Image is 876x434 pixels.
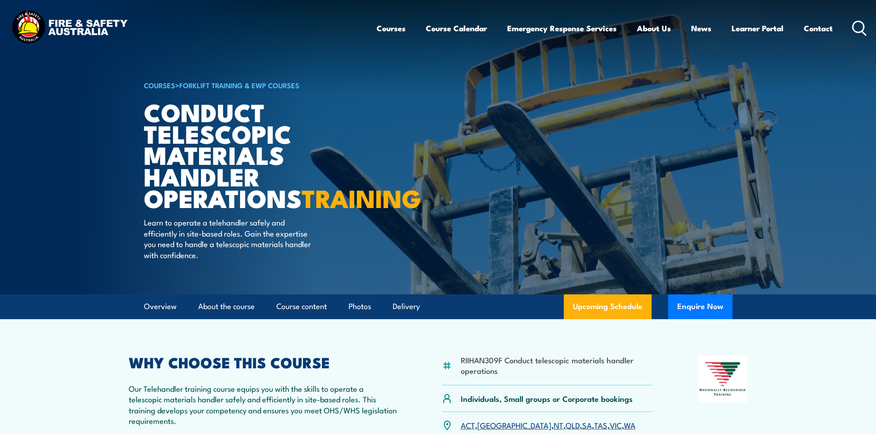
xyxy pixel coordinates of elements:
p: Learn to operate a telehandler safely and efficiently in site-based roles. Gain the expertise you... [144,217,312,260]
a: Forklift Training & EWP Courses [179,80,299,90]
a: [GEOGRAPHIC_DATA] [477,419,551,430]
a: Overview [144,294,177,319]
img: Nationally Recognised Training logo. [698,355,748,402]
h1: Conduct Telescopic Materials Handler Operations [144,101,371,209]
a: Photos [349,294,371,319]
a: Learner Portal [732,16,784,40]
a: Contact [804,16,833,40]
a: Course content [276,294,327,319]
a: Delivery [393,294,420,319]
p: , , , , , , , [461,420,636,430]
a: Courses [377,16,406,40]
button: Enquire Now [668,294,733,319]
strong: TRAINING [302,178,421,216]
a: About the course [198,294,255,319]
h2: WHY CHOOSE THIS COURSE [129,355,397,368]
p: Our Telehandler training course equips you with the skills to operate a telescopic materials hand... [129,383,397,426]
a: SA [582,419,592,430]
a: Upcoming Schedule [564,294,652,319]
a: QLD [566,419,580,430]
p: Individuals, Small groups or Corporate bookings [461,393,633,404]
a: VIC [610,419,622,430]
a: Emergency Response Services [507,16,617,40]
li: RIIHAN309F Conduct telescopic materials handler operations [461,355,653,376]
a: About Us [637,16,671,40]
a: COURSES [144,80,175,90]
a: WA [624,419,636,430]
a: Course Calendar [426,16,487,40]
a: News [691,16,711,40]
a: TAS [594,419,607,430]
a: NT [554,419,563,430]
h6: > [144,79,371,90]
a: ACT [461,419,475,430]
